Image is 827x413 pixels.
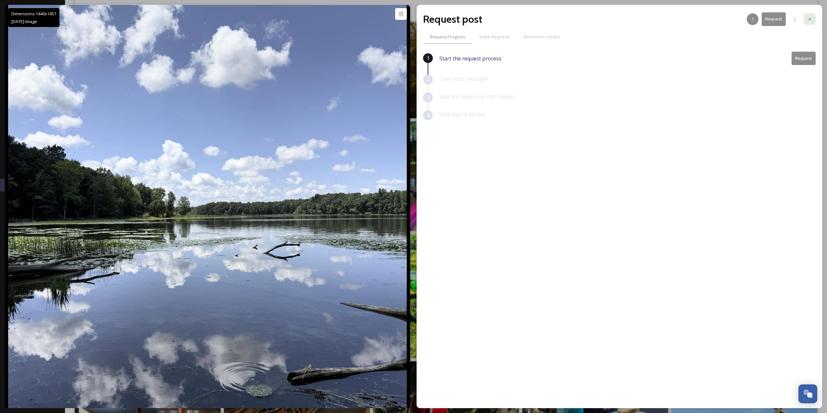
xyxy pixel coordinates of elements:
span: 3 [427,94,430,101]
span: 4 [427,111,430,119]
span: View files in library [439,111,485,118]
span: More From Creator [524,34,561,40]
span: Copy your message [439,75,487,82]
span: Wait for response from owner [439,93,514,100]
h2: Request post [423,11,482,27]
button: Open Chat [798,384,817,403]
span: Start the request process [439,55,501,62]
img: Asylum Lake #asylumlake #asylumlakepreserve #kalamazoo #kalamazoomichigan #nature #naturephotogra... [8,5,407,408]
span: Dimensions: 1440 x 1457 [11,11,56,17]
span: 1 [427,54,430,62]
button: Request [792,52,816,65]
span: 1 [752,16,754,22]
button: Request [762,12,786,26]
span: Request Progress [430,34,465,40]
span: 2 [427,76,430,84]
span: [DATE] - Image [11,19,37,24]
span: Active Requests [479,34,510,40]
